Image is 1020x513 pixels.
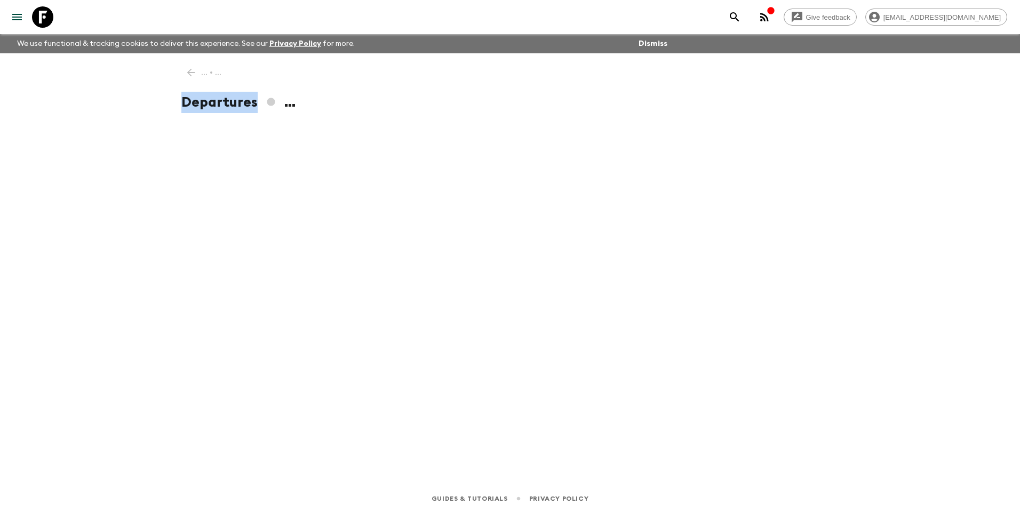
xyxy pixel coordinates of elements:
div: [EMAIL_ADDRESS][DOMAIN_NAME] [865,9,1007,26]
p: We use functional & tracking cookies to deliver this experience. See our for more. [13,34,359,53]
span: Give feedback [800,13,856,21]
button: Dismiss [636,36,670,51]
h1: Departures ... [181,92,839,113]
a: Guides & Tutorials [432,493,508,504]
button: menu [6,6,28,28]
button: search adventures [724,6,745,28]
a: Give feedback [784,9,857,26]
a: Privacy Policy [269,40,321,47]
a: Privacy Policy [529,493,588,504]
span: [EMAIL_ADDRESS][DOMAIN_NAME] [878,13,1007,21]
